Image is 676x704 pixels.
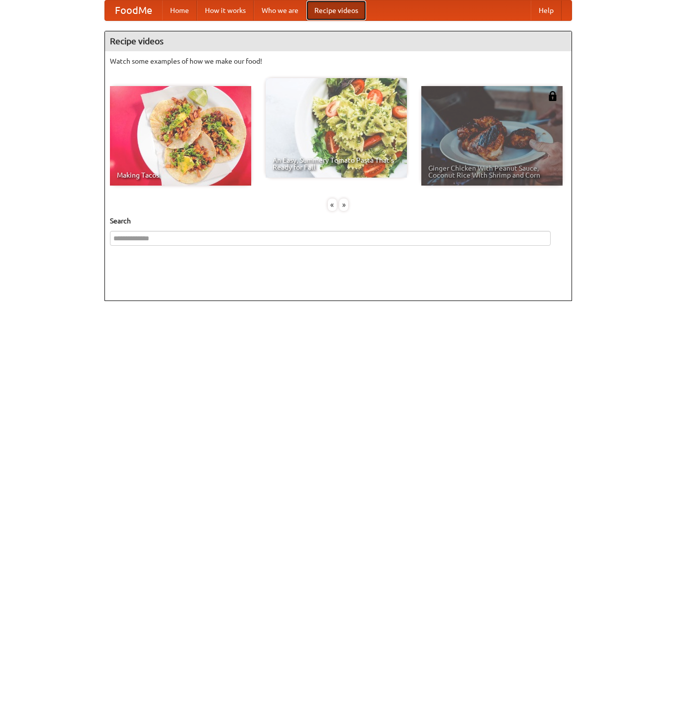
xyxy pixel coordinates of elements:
h4: Recipe videos [105,31,572,51]
div: » [339,199,348,211]
p: Watch some examples of how we make our food! [110,56,567,66]
a: Recipe videos [306,0,366,20]
img: 483408.png [548,91,558,101]
a: An Easy, Summery Tomato Pasta That's Ready for Fall [266,78,407,178]
a: FoodMe [105,0,162,20]
h5: Search [110,216,567,226]
a: How it works [197,0,254,20]
a: Who we are [254,0,306,20]
a: Help [531,0,562,20]
a: Home [162,0,197,20]
div: « [328,199,337,211]
a: Making Tacos [110,86,251,186]
span: Making Tacos [117,172,244,179]
span: An Easy, Summery Tomato Pasta That's Ready for Fall [273,157,400,171]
